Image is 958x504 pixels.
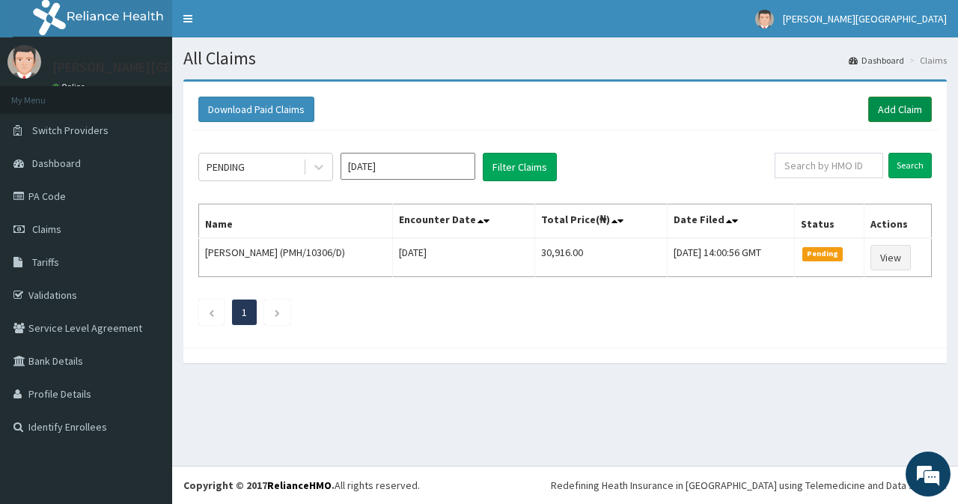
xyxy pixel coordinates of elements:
[7,45,41,79] img: User Image
[888,153,932,178] input: Search
[199,238,393,277] td: [PERSON_NAME] (PMH/10306/D)
[392,238,534,277] td: [DATE]
[864,204,931,239] th: Actions
[242,306,247,319] a: Page 1 is your current page
[274,306,281,319] a: Next page
[183,479,335,492] strong: Copyright © 2017 .
[267,479,332,492] a: RelianceHMO
[52,82,88,92] a: Online
[551,478,947,493] div: Redefining Heath Insurance in [GEOGRAPHIC_DATA] using Telemedicine and Data Science!
[794,204,864,239] th: Status
[802,247,843,261] span: Pending
[667,204,794,239] th: Date Filed
[183,49,947,68] h1: All Claims
[32,255,59,269] span: Tariffs
[32,124,109,137] span: Switch Providers
[906,54,947,67] li: Claims
[483,153,557,181] button: Filter Claims
[535,238,667,277] td: 30,916.00
[199,204,393,239] th: Name
[52,61,274,74] p: [PERSON_NAME][GEOGRAPHIC_DATA]
[775,153,883,178] input: Search by HMO ID
[870,245,911,270] a: View
[341,153,475,180] input: Select Month and Year
[208,306,215,319] a: Previous page
[172,466,958,504] footer: All rights reserved.
[783,12,947,25] span: [PERSON_NAME][GEOGRAPHIC_DATA]
[207,160,245,174] div: PENDING
[755,10,774,28] img: User Image
[535,204,667,239] th: Total Price(₦)
[32,222,61,236] span: Claims
[849,54,904,67] a: Dashboard
[868,97,932,122] a: Add Claim
[667,238,794,277] td: [DATE] 14:00:56 GMT
[32,157,81,170] span: Dashboard
[392,204,534,239] th: Encounter Date
[198,97,314,122] button: Download Paid Claims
